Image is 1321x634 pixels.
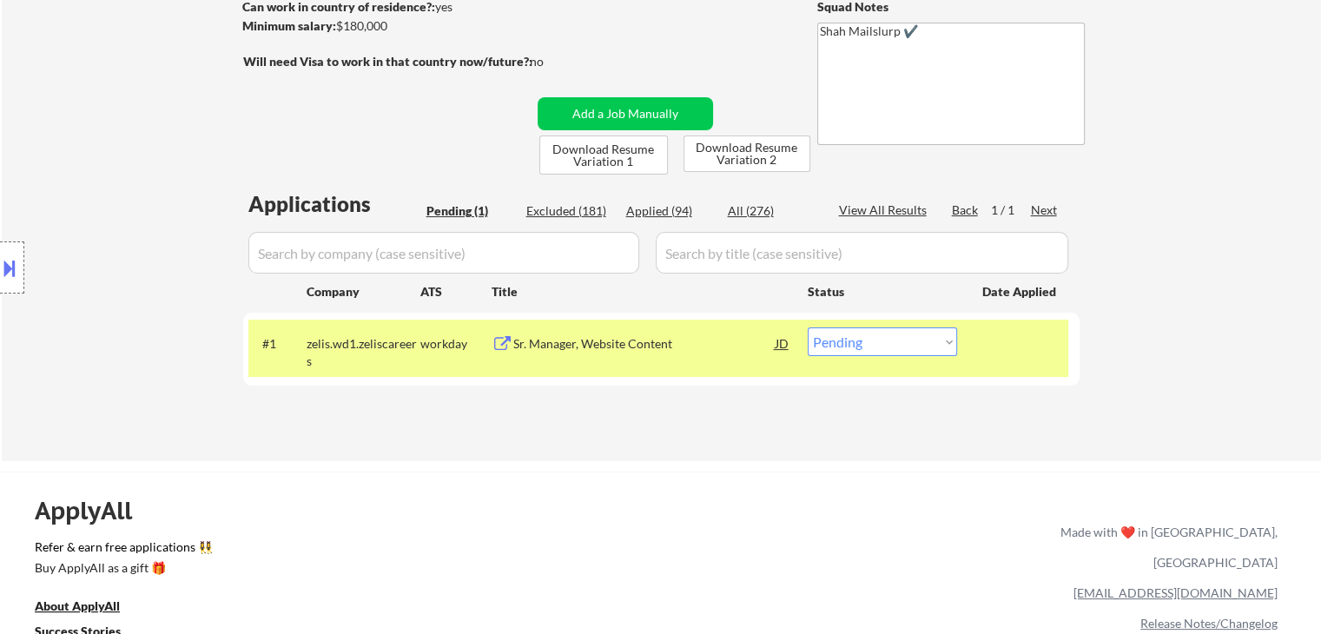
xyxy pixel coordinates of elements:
a: [EMAIL_ADDRESS][DOMAIN_NAME] [1073,585,1278,600]
div: Date Applied [982,283,1059,300]
div: JD [774,327,791,359]
button: Add a Job Manually [538,97,713,130]
div: Pending (1) [426,202,513,220]
div: Next [1031,201,1059,219]
div: View All Results [839,201,932,219]
div: $180,000 [242,17,532,35]
button: Download Resume Variation 2 [684,135,810,172]
div: Applications [248,194,420,215]
a: About ApplyAll [35,598,144,619]
div: ApplyAll [35,496,152,525]
a: Refer & earn free applications 👯‍♀️ [35,541,697,559]
div: 1 / 1 [991,201,1031,219]
div: Status [808,275,957,307]
a: Buy ApplyAll as a gift 🎁 [35,559,208,581]
a: Release Notes/Changelog [1140,616,1278,631]
div: All (276) [728,202,815,220]
div: Applied (94) [626,202,713,220]
div: no [530,53,579,70]
strong: Minimum salary: [242,18,336,33]
div: Buy ApplyAll as a gift 🎁 [35,562,208,574]
div: workday [420,335,492,353]
u: About ApplyAll [35,598,120,613]
div: Company [307,283,420,300]
div: Title [492,283,791,300]
input: Search by title (case sensitive) [656,232,1068,274]
input: Search by company (case sensitive) [248,232,639,274]
button: Download Resume Variation 1 [539,135,668,175]
div: zelis.wd1.zeliscareers [307,335,420,369]
div: ATS [420,283,492,300]
div: Sr. Manager, Website Content [513,335,776,353]
strong: Will need Visa to work in that country now/future?: [243,54,532,69]
div: Made with ❤️ in [GEOGRAPHIC_DATA], [GEOGRAPHIC_DATA] [1053,517,1278,578]
div: Back [952,201,980,219]
div: Excluded (181) [526,202,613,220]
